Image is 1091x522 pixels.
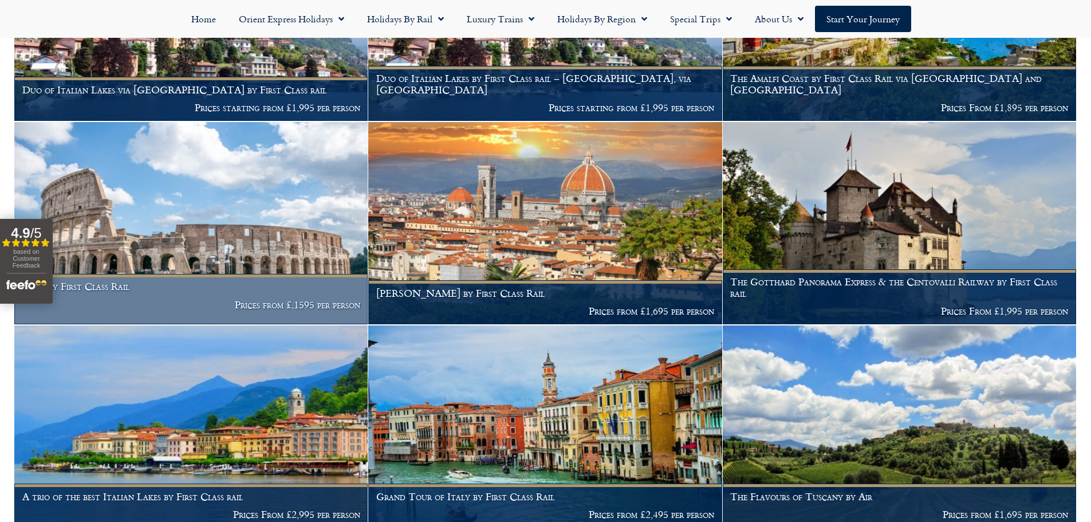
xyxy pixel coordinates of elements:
a: Special Trips [659,6,743,32]
h1: A trio of the best Italian Lakes by First Class rail [22,491,360,503]
p: Prices from £,1595 per person [22,299,360,311]
a: Start your Journey [815,6,911,32]
h1: The Flavours of Tuscany by Air [730,491,1068,503]
a: About Us [743,6,815,32]
p: Prices From £1,895 per person [730,102,1068,113]
h1: Duo of Italian Lakes via [GEOGRAPHIC_DATA] by First Class rail [22,84,360,96]
a: Luxury Trains [455,6,546,32]
img: Florence in spring time, Tuscany, Italy [368,122,722,324]
h1: The Gotthard Panorama Express & the Centovalli Railway by First Class rail [730,276,1068,299]
a: Holidays by Rail [356,6,455,32]
p: Prices from £1,695 per person [730,509,1068,520]
p: Prices From £2,995 per person [22,509,360,520]
h1: Rome by First Class Rail [22,281,360,292]
p: Prices from £2,495 per person [376,509,714,520]
a: Holidays by Region [546,6,659,32]
nav: Menu [6,6,1085,32]
a: Rome by First Class Rail Prices from £,1595 per person [14,122,368,325]
h1: The Amalfi Coast by First Class Rail via [GEOGRAPHIC_DATA] and [GEOGRAPHIC_DATA] [730,73,1068,95]
a: Home [180,6,227,32]
a: [PERSON_NAME] by First Class Rail Prices from £1,695 per person [368,122,722,325]
h1: Duo of Italian Lakes by First Class rail – [GEOGRAPHIC_DATA], via [GEOGRAPHIC_DATA] [376,73,714,95]
p: Prices from £1,695 per person [376,305,714,317]
p: Prices starting from £1,995 per person [22,102,360,113]
p: Prices From £1,995 per person [730,305,1068,317]
a: The Gotthard Panorama Express & the Centovalli Railway by First Class rail Prices From £1,995 per... [723,122,1077,325]
h1: Grand Tour of Italy by First Class Rail [376,491,714,503]
a: Orient Express Holidays [227,6,356,32]
p: Prices starting from £1,995 per person [376,102,714,113]
h1: [PERSON_NAME] by First Class Rail [376,288,714,299]
img: Chateau de Chillon Montreux [723,122,1076,324]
